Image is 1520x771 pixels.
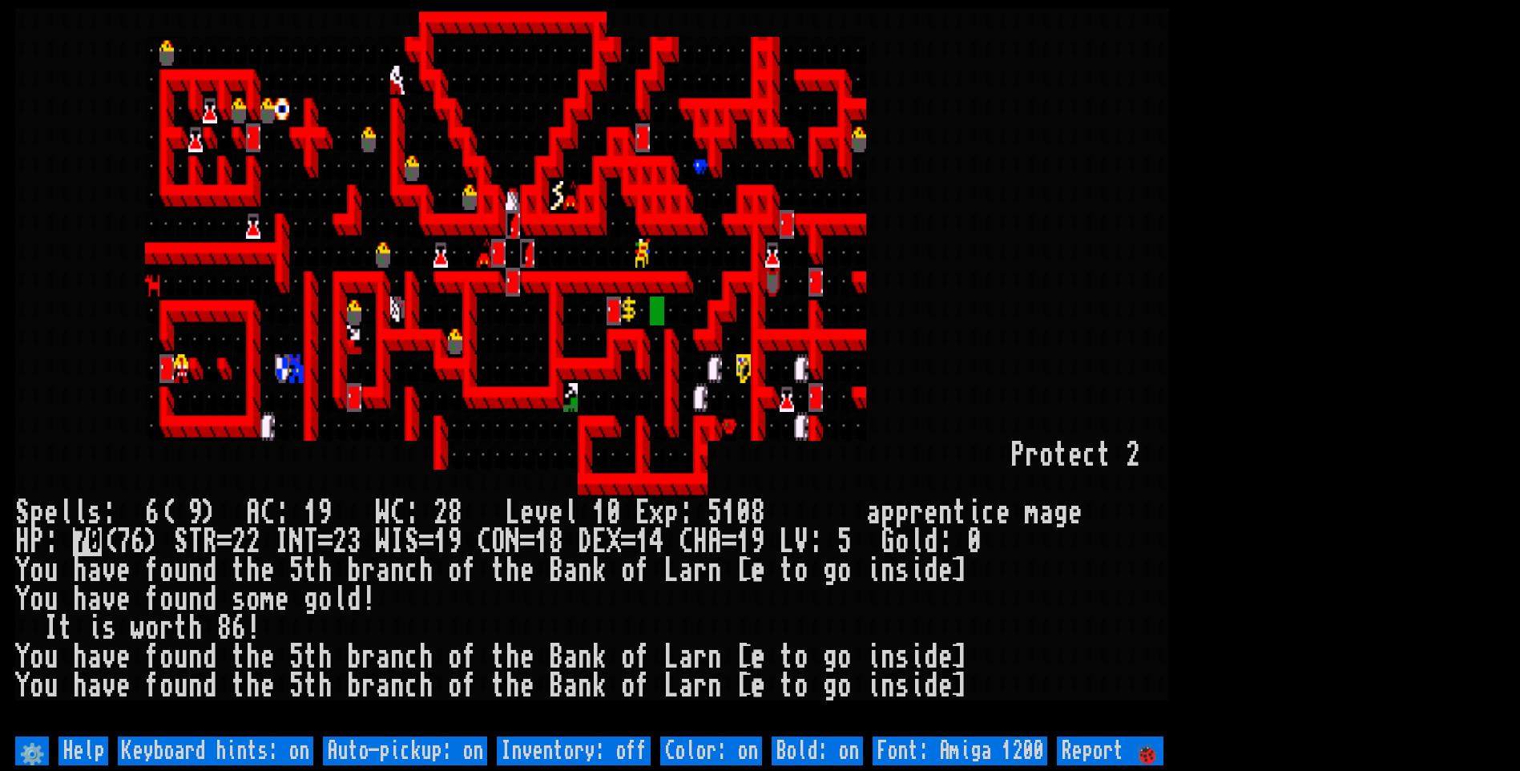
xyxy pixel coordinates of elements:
[635,643,650,672] div: f
[1068,499,1083,527] div: e
[203,672,217,700] div: d
[967,527,982,556] div: 0
[419,672,433,700] div: h
[246,614,260,643] div: !
[708,643,722,672] div: n
[232,585,246,614] div: s
[1068,441,1083,470] div: e
[520,672,534,700] div: e
[708,672,722,700] div: n
[621,527,635,556] div: =
[780,643,794,672] div: t
[405,499,419,527] div: :
[87,585,102,614] div: a
[419,556,433,585] div: h
[1083,441,1097,470] div: c
[506,527,520,556] div: N
[549,672,563,700] div: B
[895,499,909,527] div: p
[772,737,863,765] input: Bold: on
[938,556,953,585] div: e
[188,499,203,527] div: 9
[953,556,967,585] div: ]
[246,556,260,585] div: h
[1057,737,1163,765] input: Report 🐞
[448,527,462,556] div: 9
[866,643,881,672] div: i
[679,672,693,700] div: a
[323,737,487,765] input: Auto-pickup: on
[203,585,217,614] div: d
[159,614,174,643] div: r
[159,585,174,614] div: o
[693,672,708,700] div: r
[188,672,203,700] div: n
[87,527,102,556] mark: 0
[376,527,390,556] div: W
[347,527,361,556] div: 3
[304,556,318,585] div: t
[260,672,275,700] div: e
[881,556,895,585] div: n
[794,556,808,585] div: o
[549,527,563,556] div: 8
[419,643,433,672] div: h
[246,643,260,672] div: h
[73,499,87,527] div: l
[780,527,794,556] div: L
[73,527,87,556] mark: 7
[203,643,217,672] div: d
[578,672,592,700] div: n
[794,527,808,556] div: V
[246,585,260,614] div: o
[635,527,650,556] div: 1
[520,556,534,585] div: e
[491,672,506,700] div: t
[491,556,506,585] div: t
[246,499,260,527] div: A
[708,527,722,556] div: A
[30,527,44,556] div: P
[924,527,938,556] div: d
[1039,499,1054,527] div: a
[102,614,116,643] div: s
[881,643,895,672] div: n
[679,527,693,556] div: C
[361,672,376,700] div: r
[260,499,275,527] div: C
[506,556,520,585] div: h
[982,499,996,527] div: c
[232,643,246,672] div: t
[304,585,318,614] div: g
[909,643,924,672] div: i
[347,556,361,585] div: b
[563,556,578,585] div: a
[650,527,664,556] div: 4
[102,499,116,527] div: :
[159,499,174,527] div: (
[15,672,30,700] div: Y
[881,527,895,556] div: G
[73,672,87,700] div: h
[520,643,534,672] div: e
[823,556,837,585] div: g
[722,527,736,556] div: =
[390,499,405,527] div: C
[318,556,333,585] div: h
[895,643,909,672] div: s
[837,527,852,556] div: 5
[260,643,275,672] div: e
[102,527,116,556] div: (
[909,499,924,527] div: r
[73,585,87,614] div: h
[376,643,390,672] div: a
[30,499,44,527] div: p
[664,643,679,672] div: L
[938,499,953,527] div: n
[246,527,260,556] div: 2
[102,643,116,672] div: v
[909,527,924,556] div: l
[549,643,563,672] div: B
[751,527,765,556] div: 9
[751,643,765,672] div: e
